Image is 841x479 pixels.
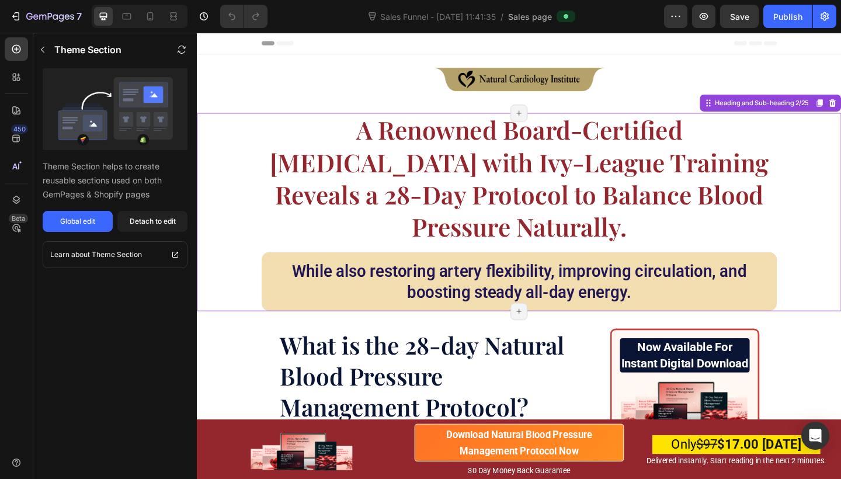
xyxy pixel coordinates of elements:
[54,43,121,57] p: Theme Section
[77,9,82,23] p: 7
[50,249,90,261] p: Learn about
[773,11,802,23] div: Publish
[220,5,267,28] div: Undo/Redo
[5,5,87,28] button: 7
[508,11,552,23] span: Sales page
[801,422,829,450] div: Open Intercom Messenger
[489,461,684,470] span: Delivered instantly. Start reading in the next 2 minutes.
[501,11,503,23] span: /
[730,12,749,22] span: Save
[197,33,841,479] iframe: Design area
[237,426,465,467] a: Download Natural Blood Pressure Management Protocol Now
[720,5,759,28] button: Save
[43,211,113,232] button: Global edit
[130,216,176,227] div: Detach to edit
[60,216,95,227] div: Global edit
[543,440,566,456] s: $97
[9,214,28,223] div: Beta
[92,249,142,261] p: Theme Section
[43,241,187,268] a: Learn about Theme Section
[378,11,498,23] span: Sales Funnel - [DATE] 11:41:35
[566,440,658,456] strong: $17.00 [DATE]
[516,440,543,456] span: Only
[43,159,187,202] p: Theme Section helps to create reusable sections used on both GemPages & Shopify pages
[460,374,602,434] img: gempages_583962632512340551-6031c09e-a037-4efd-8772-664a1d32dfaa.png
[11,124,28,134] div: 450
[270,431,430,461] strong: Download Natural Blood Pressure Management Protocol Now
[89,322,413,425] h1: What is the 28-day Natural Blood Pressure Management Protocol?
[462,335,600,367] strong: Now Available For Instant Digital Download
[117,211,187,232] button: Detach to edit
[561,71,668,82] div: Heading and Sub-heading 2/25
[763,5,812,28] button: Publish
